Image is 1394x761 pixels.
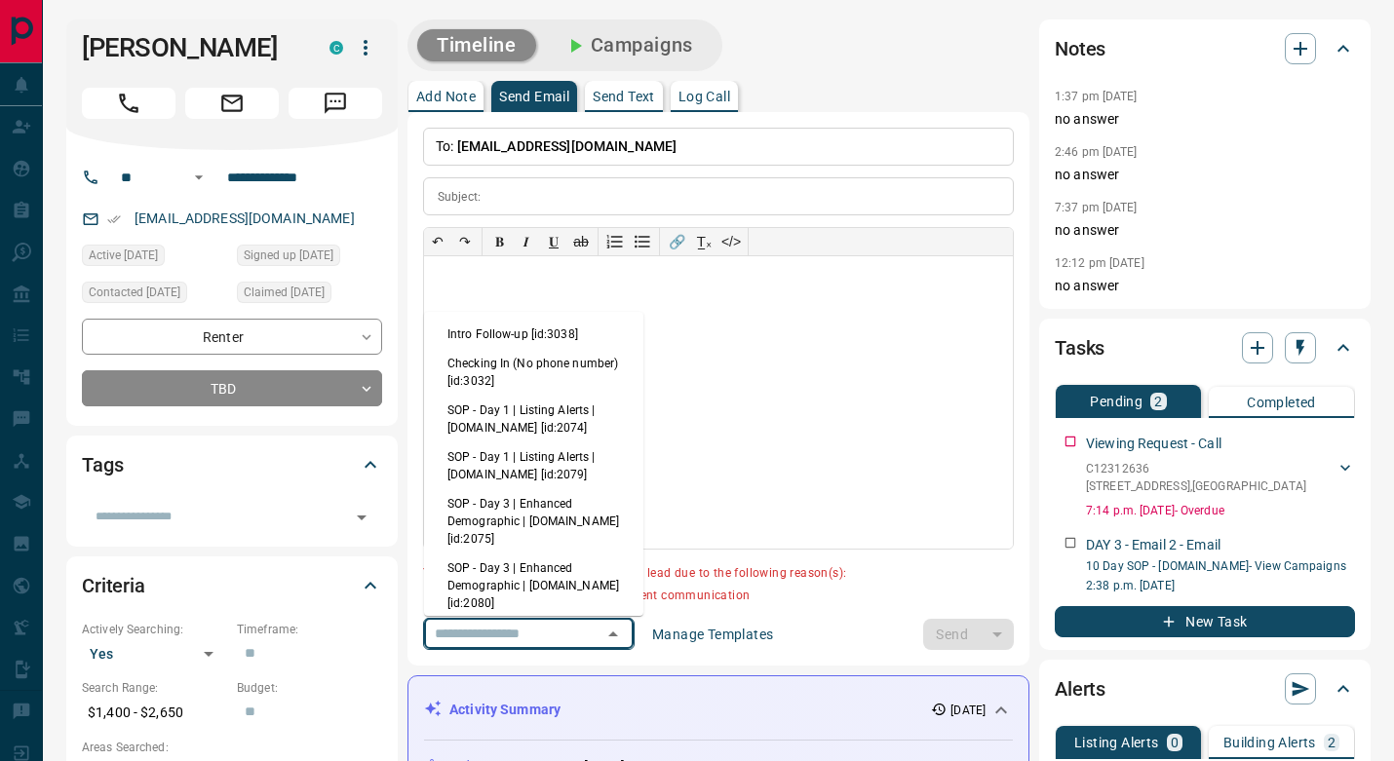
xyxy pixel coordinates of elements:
[449,700,561,720] p: Activity Summary
[1086,477,1306,495] p: [STREET_ADDRESS] , [GEOGRAPHIC_DATA]
[1223,736,1316,749] p: Building Alerts
[640,619,785,650] button: Manage Templates
[950,702,986,719] p: [DATE]
[82,638,227,669] div: Yes
[424,349,643,396] li: Checking In (No phone number) [id:3032]
[1055,165,1355,185] p: no answer
[1055,324,1355,371] div: Tasks
[244,283,325,302] span: Claimed [DATE]
[923,619,1014,650] div: split button
[1055,33,1105,64] h2: Notes
[457,138,678,154] span: [EMAIL_ADDRESS][DOMAIN_NAME]
[424,320,643,349] li: Intro Follow-up [id:3038]
[187,166,211,189] button: Open
[1055,673,1105,704] h2: Alerts
[424,228,451,255] button: ↶
[462,587,1014,606] p: Lead has unsubscribed from agent communication
[601,228,629,255] button: Numbered list
[82,245,227,272] div: Mon Aug 11 2025
[1154,395,1162,408] p: 2
[1055,256,1144,270] p: 12:12 pm [DATE]
[438,188,481,206] p: Subject:
[663,228,690,255] button: 🔗
[423,564,1014,584] p: You are unable to send an email to this lead due to the following reason(s):
[82,449,123,480] h2: Tags
[1055,201,1138,214] p: 7:37 pm [DATE]
[593,90,655,103] p: Send Text
[424,692,1013,728] div: Activity Summary[DATE]
[540,228,567,255] button: 𝐔
[82,697,227,729] p: $1,400 - $2,650
[567,228,595,255] button: ab
[82,739,382,756] p: Areas Searched:
[416,90,476,103] p: Add Note
[499,90,569,103] p: Send Email
[1086,502,1355,519] p: 7:14 p.m. [DATE] - Overdue
[185,88,279,119] span: Email
[513,228,540,255] button: 𝑰
[237,679,382,697] p: Budget:
[348,504,375,531] button: Open
[1086,535,1220,555] p: DAY 3 - Email 2 - Email
[82,370,382,406] div: TBD
[549,234,559,249] span: 𝐔
[1055,332,1104,363] h2: Tasks
[82,570,145,601] h2: Criteria
[485,228,513,255] button: 𝐁
[82,621,227,638] p: Actively Searching:
[417,29,536,61] button: Timeline
[1055,145,1138,159] p: 2:46 pm [DATE]
[1074,736,1159,749] p: Listing Alerts
[89,246,158,265] span: Active [DATE]
[1086,434,1221,454] p: Viewing Request - Call
[237,245,382,272] div: Sat May 03 2025
[244,246,333,265] span: Signed up [DATE]
[289,88,382,119] span: Message
[1086,577,1355,594] p: 2:38 p.m. [DATE]
[1055,666,1355,712] div: Alerts
[1086,559,1346,573] a: 10 Day SOP - [DOMAIN_NAME]- View Campaigns
[107,212,121,226] svg: Email Verified
[1090,395,1142,408] p: Pending
[1055,90,1138,103] p: 1:37 pm [DATE]
[424,396,643,442] li: SOP - Day 1 | Listing Alerts | [DOMAIN_NAME] [id:2074]
[1086,456,1355,499] div: C12312636[STREET_ADDRESS],[GEOGRAPHIC_DATA]
[629,228,656,255] button: Bullet list
[82,88,175,119] span: Call
[82,32,300,63] h1: [PERSON_NAME]
[544,29,713,61] button: Campaigns
[82,282,227,309] div: Wed Aug 13 2025
[89,283,180,302] span: Contacted [DATE]
[678,90,730,103] p: Log Call
[1086,460,1306,477] p: C12312636
[82,319,382,355] div: Renter
[573,234,589,249] s: ab
[690,228,717,255] button: T̲ₓ
[135,210,355,226] a: [EMAIL_ADDRESS][DOMAIN_NAME]
[82,679,227,697] p: Search Range:
[424,442,643,489] li: SOP - Day 1 | Listing Alerts | [DOMAIN_NAME] [id:2079]
[424,489,643,553] li: SOP - Day 3 | Enhanced Demographic | [DOMAIN_NAME] [id:2075]
[1328,736,1336,749] p: 2
[1055,220,1355,241] p: no answer
[717,228,745,255] button: </>
[237,282,382,309] div: Sat May 03 2025
[423,128,1014,166] p: To:
[1055,25,1355,72] div: Notes
[1171,736,1179,749] p: 0
[1055,606,1355,637] button: New Task
[329,41,343,55] div: condos.ca
[1055,276,1355,296] p: no answer
[82,562,382,609] div: Criteria
[237,621,382,638] p: Timeframe:
[451,228,479,255] button: ↷
[1247,396,1316,409] p: Completed
[600,621,627,648] button: Close
[1055,109,1355,130] p: no answer
[424,553,643,618] li: SOP - Day 3 | Enhanced Demographic | [DOMAIN_NAME] [id:2080]
[82,441,382,488] div: Tags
